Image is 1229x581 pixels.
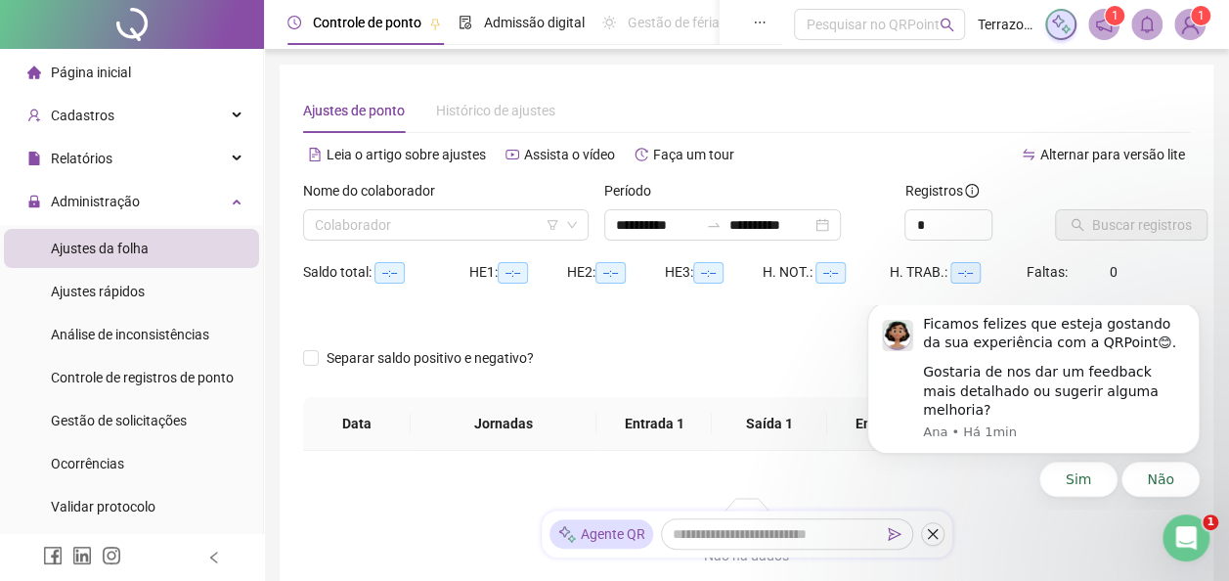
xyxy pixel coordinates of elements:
[201,156,280,192] button: Quick reply: Sim
[303,103,405,118] span: Ajustes de ponto
[27,109,41,122] span: user-add
[484,15,585,30] span: Admissão digital
[940,18,954,32] span: search
[51,327,209,342] span: Análise de inconsistências
[950,262,981,284] span: --:--
[977,14,1033,35] span: Terrazo Imperiale
[374,262,405,284] span: --:--
[72,546,92,565] span: linkedin
[653,147,734,162] span: Faça um tour
[549,519,653,549] div: Agente QR
[628,15,726,30] span: Gestão de férias
[207,551,221,564] span: left
[85,58,347,115] div: Gostaria de nos dar um feedback mais detalhado ou sugerir alguma melhoria?
[1163,514,1209,561] iframe: Intercom live chat
[693,262,724,284] span: --:--
[763,261,890,284] div: H. NOT.:
[429,18,441,29] span: pushpin
[459,16,472,29] span: file-done
[27,152,41,165] span: file
[327,147,486,162] span: Leia o artigo sobre ajustes
[904,180,979,201] span: Registros
[85,118,347,136] p: Message from Ana, sent Há 1min
[524,147,615,162] span: Assista o vídeo
[1022,148,1035,161] span: swap
[1175,10,1205,39] img: 94045
[27,195,41,208] span: lock
[51,413,187,428] span: Gestão de solicitações
[498,262,528,284] span: --:--
[604,180,664,201] label: Período
[51,194,140,209] span: Administração
[51,151,112,166] span: Relatórios
[1050,14,1072,35] img: sparkle-icon.fc2bf0ac1784a2077858766a79e2daf3.svg
[665,261,763,284] div: HE 3:
[505,148,519,161] span: youtube
[308,148,322,161] span: file-text
[102,546,121,565] span: instagram
[547,219,558,231] span: filter
[29,156,362,192] div: Quick reply options
[706,217,722,233] span: swap-right
[1191,6,1210,25] sup: Atualize o seu contato no menu Meus Dados
[1203,514,1218,530] span: 1
[51,65,131,80] span: Página inicial
[1105,6,1124,25] sup: 1
[596,397,712,451] th: Entrada 1
[602,16,616,29] span: sun
[51,456,124,471] span: Ocorrências
[838,305,1229,509] iframe: Intercom notifications mensagem
[1138,16,1156,33] span: bell
[51,284,145,299] span: Ajustes rápidos
[712,397,827,451] th: Saída 1
[1095,16,1113,33] span: notification
[926,527,940,541] span: close
[557,524,577,545] img: sparkle-icon.fc2bf0ac1784a2077858766a79e2daf3.svg
[595,262,626,284] span: --:--
[27,66,41,79] span: home
[815,262,846,284] span: --:--
[1110,264,1118,280] span: 0
[303,397,411,451] th: Data
[965,184,979,198] span: info-circle
[890,261,1027,284] div: H. TRAB.:
[44,15,75,46] img: Profile image for Ana
[1040,147,1185,162] span: Alternar para versão lite
[85,10,347,115] div: Message content
[51,370,234,385] span: Controle de registros de ponto
[319,347,542,369] span: Separar saldo positivo e negativo?
[1198,9,1205,22] span: 1
[706,217,722,233] span: to
[635,148,648,161] span: history
[313,15,421,30] span: Controle de ponto
[1112,9,1119,22] span: 1
[1027,264,1071,280] span: Faltas:
[51,241,149,256] span: Ajustes da folha
[85,10,347,48] div: Ficamos felizes que esteja gostando da sua experiência com a QRPoint😊.
[469,261,567,284] div: HE 1:
[51,499,155,514] span: Validar protocolo
[566,219,578,231] span: down
[43,546,63,565] span: facebook
[411,397,596,451] th: Jornadas
[753,16,767,29] span: ellipsis
[51,108,114,123] span: Cadastros
[888,527,901,541] span: send
[327,545,1166,566] div: Não há dados
[827,397,943,451] th: Entrada 2
[436,103,555,118] span: Histórico de ajustes
[303,180,448,201] label: Nome do colaborador
[303,261,469,284] div: Saldo total:
[287,16,301,29] span: clock-circle
[567,261,665,284] div: HE 2:
[1055,209,1207,241] button: Buscar registros
[284,156,362,192] button: Quick reply: Não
